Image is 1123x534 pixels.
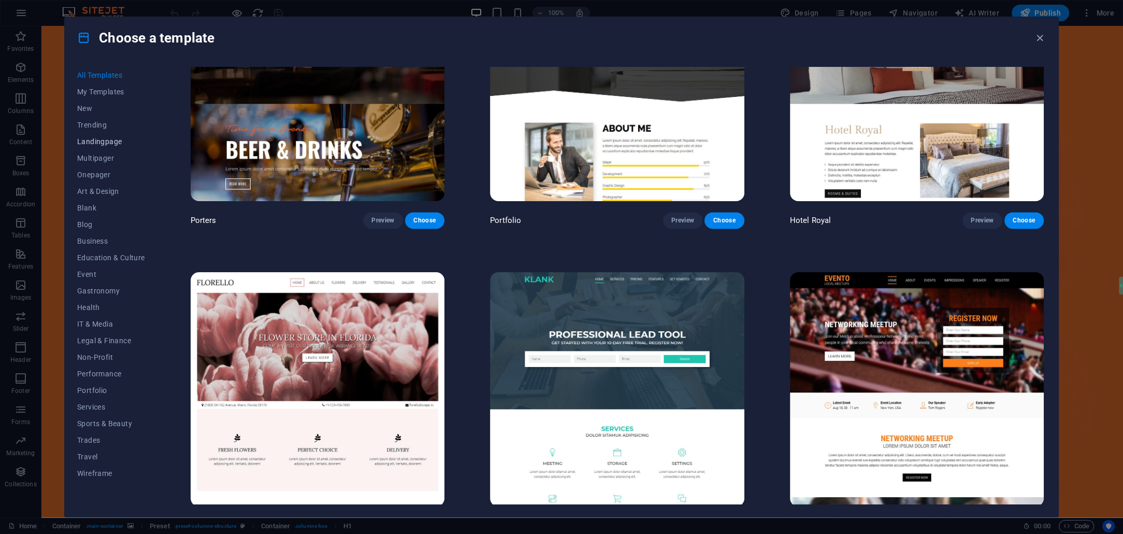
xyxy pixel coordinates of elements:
[77,349,145,366] button: Non-Profit
[77,220,145,229] span: Blog
[77,154,145,162] span: Multipager
[77,166,145,183] button: Onepager
[77,133,145,150] button: Landingpage
[1004,212,1044,229] button: Choose
[77,88,145,96] span: My Templates
[77,415,145,432] button: Sports & Beauty
[77,382,145,399] button: Portfolio
[77,453,145,461] span: Travel
[1013,216,1035,224] span: Choose
[77,303,145,312] span: Health
[77,216,145,233] button: Blog
[490,272,744,507] img: Klank
[77,171,145,179] span: Onepager
[77,204,145,212] span: Blank
[77,465,145,482] button: Wireframe
[77,100,145,117] button: New
[363,212,402,229] button: Preview
[490,215,521,226] p: Portfolio
[77,83,145,100] button: My Templates
[77,336,145,345] span: Legal & Finance
[77,316,145,332] button: IT & Media
[405,212,444,229] button: Choose
[77,150,145,166] button: Multipager
[371,216,394,224] span: Preview
[77,183,145,200] button: Art & Design
[77,233,145,249] button: Business
[77,386,145,395] span: Portfolio
[77,249,145,266] button: Education & Culture
[77,353,145,361] span: Non-Profit
[790,215,831,226] p: Hotel Royal
[671,216,694,224] span: Preview
[77,366,145,382] button: Performance
[77,370,145,378] span: Performance
[77,30,214,46] h4: Choose a template
[191,215,217,226] p: Porters
[77,200,145,216] button: Blank
[77,320,145,328] span: IT & Media
[663,212,702,229] button: Preview
[77,71,145,79] span: All Templates
[77,448,145,465] button: Travel
[413,216,436,224] span: Choose
[77,266,145,283] button: Event
[790,272,1044,507] img: Evento
[77,104,145,113] span: New
[77,283,145,299] button: Gastronomy
[77,399,145,415] button: Services
[77,419,145,428] span: Sports & Beauty
[77,332,145,349] button: Legal & Finance
[971,216,994,224] span: Preview
[77,270,145,278] span: Event
[77,117,145,133] button: Trending
[77,436,145,444] span: Trades
[77,432,145,448] button: Trades
[77,187,145,195] span: Art & Design
[962,212,1002,229] button: Preview
[77,287,145,295] span: Gastronomy
[77,67,145,83] button: All Templates
[713,216,736,224] span: Choose
[77,299,145,316] button: Health
[77,237,145,245] span: Business
[704,212,744,229] button: Choose
[77,137,145,146] span: Landingpage
[77,121,145,129] span: Trending
[77,469,145,477] span: Wireframe
[77,254,145,262] span: Education & Culture
[77,403,145,411] span: Services
[191,272,444,507] img: Florello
